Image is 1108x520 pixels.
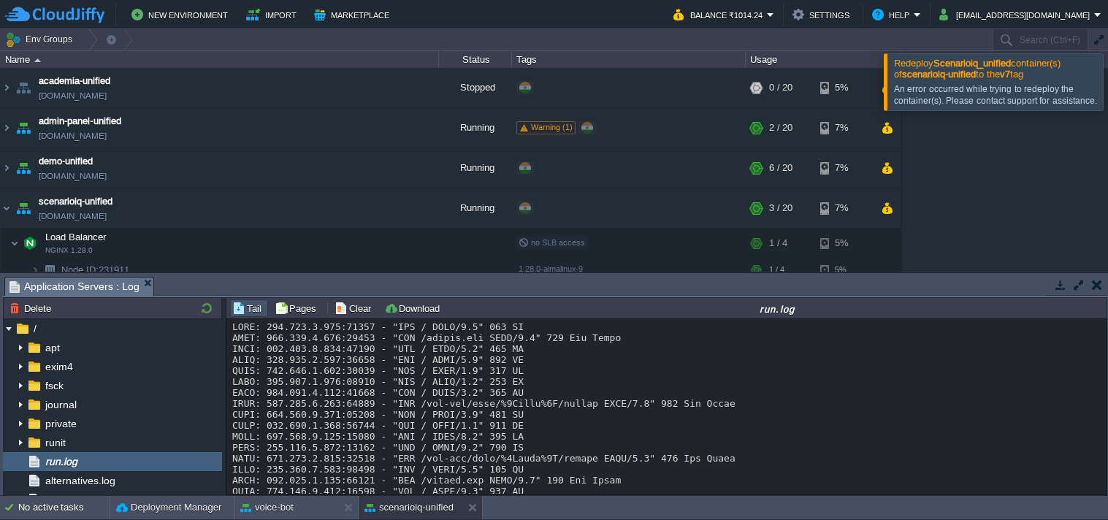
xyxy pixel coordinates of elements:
[769,259,784,281] div: 1 / 4
[9,302,56,315] button: Delete
[364,500,454,515] button: scenarioiq-unified
[746,51,901,68] div: Usage
[42,379,66,392] a: fsck
[39,209,107,223] a: [DOMAIN_NAME]
[60,264,131,276] span: 231911
[820,148,868,188] div: 7%
[44,232,108,242] a: Load BalancerNGINX 1.28.0
[894,58,1061,80] span: Redeploy container(s) of to the tag
[42,417,79,430] a: private
[1047,462,1093,505] iframe: chat widget
[31,322,39,335] a: /
[769,108,792,148] div: 2 / 20
[42,474,118,487] a: alternatives.log
[20,229,40,258] img: AMDAwAAAACH5BAEAAAAALAAAAAABAAEAAAICRAEAOw==
[39,114,121,129] a: admin-panel-unified
[39,88,107,103] a: [DOMAIN_NAME]
[439,148,512,188] div: Running
[872,6,914,23] button: Help
[1,108,12,148] img: AMDAwAAAACH5BAEAAAAALAAAAAABAAEAAAICRAEAOw==
[820,188,868,228] div: 7%
[10,229,19,258] img: AMDAwAAAACH5BAEAAAAALAAAAAABAAEAAAICRAEAOw==
[673,6,767,23] button: Balance ₹1014.24
[1,188,12,228] img: AMDAwAAAACH5BAEAAAAALAAAAAABAAEAAAICRAEAOw==
[9,278,140,296] span: Application Servers : Log
[314,6,394,23] button: Marketplace
[5,6,104,24] img: CloudJiffy
[61,264,99,275] span: Node ID:
[42,360,75,373] a: exim4
[39,154,93,169] a: demo-unified
[60,264,131,276] a: Node ID:231911
[232,302,266,315] button: Tail
[131,6,232,23] button: New Environment
[1,51,438,68] div: Name
[42,436,68,449] a: runit
[513,51,745,68] div: Tags
[531,123,573,131] span: Warning (1)
[519,264,583,273] span: 1.28.0-almalinux-9
[5,29,77,50] button: Env Groups
[246,6,301,23] button: Import
[42,455,80,468] a: run.log
[439,108,512,148] div: Running
[384,302,444,315] button: Download
[769,148,792,188] div: 6 / 20
[13,148,34,188] img: AMDAwAAAACH5BAEAAAAALAAAAAABAAEAAAICRAEAOw==
[44,231,108,243] span: Load Balancer
[39,259,60,281] img: AMDAwAAAACH5BAEAAAAALAAAAAABAAEAAAICRAEAOw==
[13,188,34,228] img: AMDAwAAAACH5BAEAAAAALAAAAAABAAEAAAICRAEAOw==
[902,69,976,80] b: scenarioiq-unified
[769,68,792,107] div: 0 / 20
[39,129,107,143] a: [DOMAIN_NAME]
[1000,69,1010,80] b: v7
[1,148,12,188] img: AMDAwAAAACH5BAEAAAAALAAAAAABAAEAAAICRAEAOw==
[39,169,107,183] a: [DOMAIN_NAME]
[116,500,221,515] button: Deployment Manager
[939,6,1094,23] button: [EMAIL_ADDRESS][DOMAIN_NAME]
[42,341,62,354] a: apt
[335,302,375,315] button: Clear
[42,398,79,411] a: journal
[820,68,868,107] div: 5%
[820,259,868,281] div: 5%
[31,259,39,281] img: AMDAwAAAACH5BAEAAAAALAAAAAABAAEAAAICRAEAOw==
[39,74,110,88] a: academia-unified
[820,229,868,258] div: 5%
[440,51,511,68] div: Status
[13,68,34,107] img: AMDAwAAAACH5BAEAAAAALAAAAAABAAEAAAICRAEAOw==
[45,246,93,255] span: NGINX 1.28.0
[769,229,787,258] div: 1 / 4
[769,188,792,228] div: 3 / 20
[519,238,585,247] span: no SLB access
[792,6,854,23] button: Settings
[39,194,112,209] a: scenarioiq-unified
[34,58,41,62] img: AMDAwAAAACH5BAEAAAAALAAAAAABAAEAAAICRAEAOw==
[820,108,868,148] div: 7%
[894,83,1099,107] div: An error occurred while trying to redeploy the container(s). Please contact support for assistance.
[439,188,512,228] div: Running
[450,302,1105,315] div: run.log
[13,108,34,148] img: AMDAwAAAACH5BAEAAAAALAAAAAABAAEAAAICRAEAOw==
[240,500,294,515] button: voice-bot
[42,493,85,506] a: auth.log
[18,496,110,519] div: No active tasks
[1,68,12,107] img: AMDAwAAAACH5BAEAAAAALAAAAAABAAEAAAICRAEAOw==
[933,58,1011,69] b: Scenarioiq_unified
[275,302,321,315] button: Pages
[439,68,512,107] div: Stopped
